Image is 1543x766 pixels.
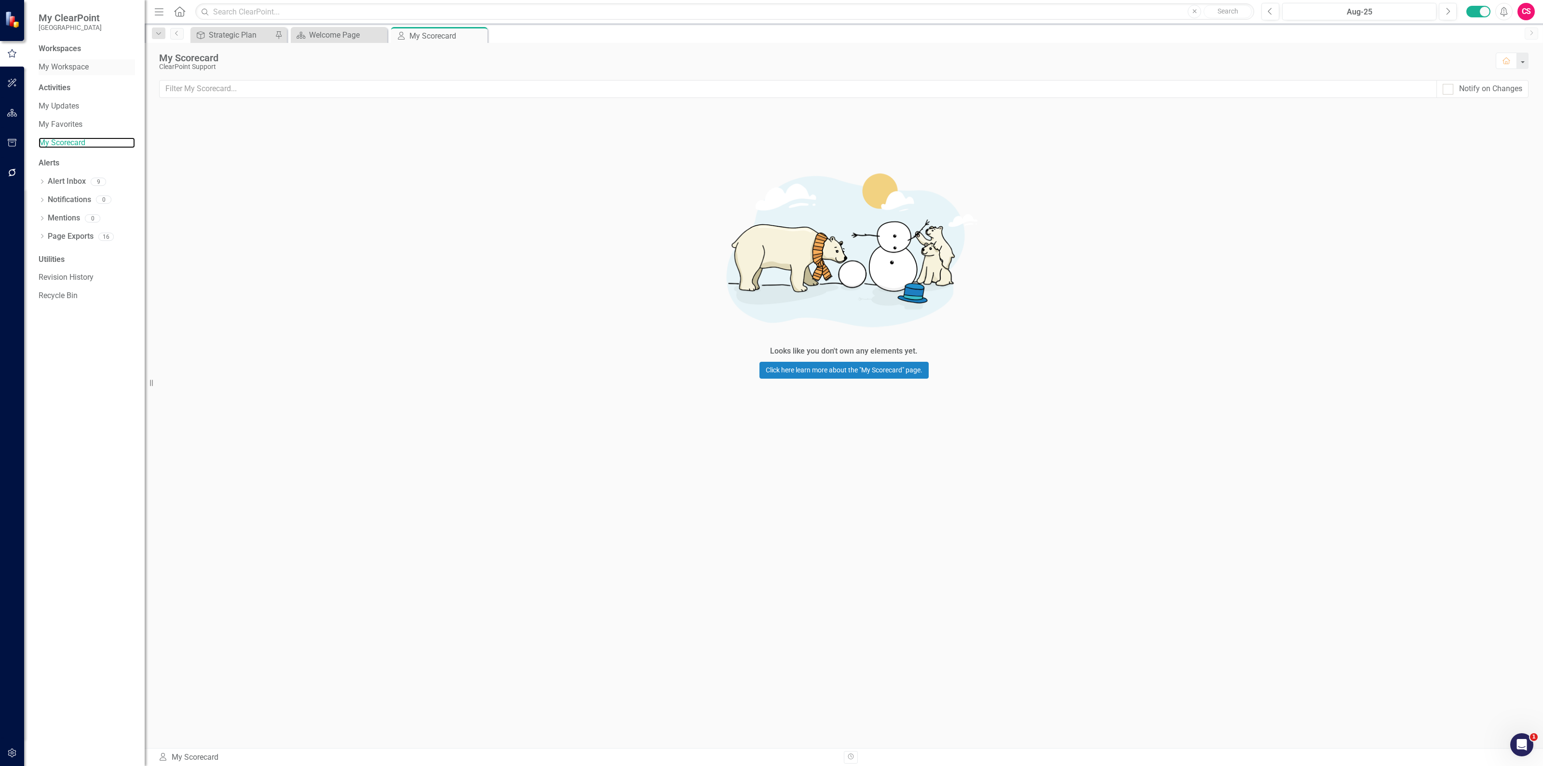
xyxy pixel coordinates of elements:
div: 16 [98,233,114,241]
span: 1 [1530,733,1538,741]
a: My Favorites [39,119,135,130]
a: Revision History [39,272,135,283]
a: Click here learn more about the "My Scorecard" page. [759,362,929,379]
div: My Scorecard [158,752,837,763]
input: Filter My Scorecard... [159,80,1437,98]
iframe: Intercom live chat [1510,733,1533,756]
div: Aug-25 [1286,6,1433,18]
a: My Scorecard [39,137,135,149]
a: Mentions [48,213,80,224]
a: Alert Inbox [48,176,86,187]
a: Strategic Plan [193,29,272,41]
a: Recycle Bin [39,290,135,301]
div: Welcome Page [309,29,385,41]
a: Welcome Page [293,29,385,41]
a: Page Exports [48,231,94,242]
div: 9 [91,178,106,186]
div: My Scorecard [409,30,485,42]
div: Looks like you don't own any elements yet. [770,346,918,357]
img: ClearPoint Strategy [5,11,22,28]
div: Strategic Plan [209,29,272,41]
div: 0 [96,196,111,204]
button: Aug-25 [1282,3,1436,20]
div: Activities [39,82,135,94]
div: ClearPoint Support [159,63,1486,70]
div: My Scorecard [159,53,1486,63]
a: My Workspace [39,62,135,73]
span: Search [1218,7,1238,15]
button: Search [1204,5,1252,18]
button: CS [1517,3,1535,20]
div: Notify on Changes [1459,83,1522,95]
div: Alerts [39,158,135,169]
img: Getting started [699,154,988,343]
div: 0 [85,214,100,222]
a: Notifications [48,194,91,205]
input: Search ClearPoint... [195,3,1254,20]
div: Utilities [39,254,135,265]
span: My ClearPoint [39,12,102,24]
a: My Updates [39,101,135,112]
div: Workspaces [39,43,81,55]
small: [GEOGRAPHIC_DATA] [39,24,102,31]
